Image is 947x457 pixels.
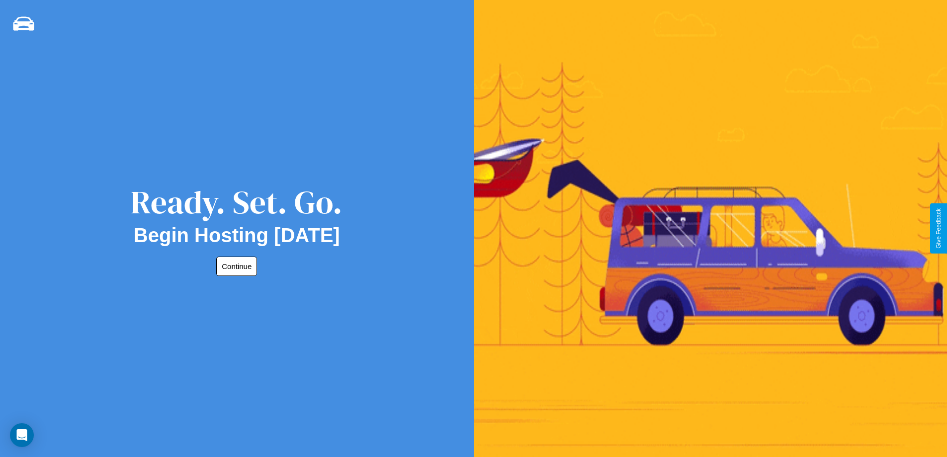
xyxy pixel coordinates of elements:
button: Continue [216,257,257,276]
div: Give Feedback [935,208,942,249]
div: Ready. Set. Go. [131,180,343,224]
div: Open Intercom Messenger [10,423,34,447]
h2: Begin Hosting [DATE] [134,224,340,247]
